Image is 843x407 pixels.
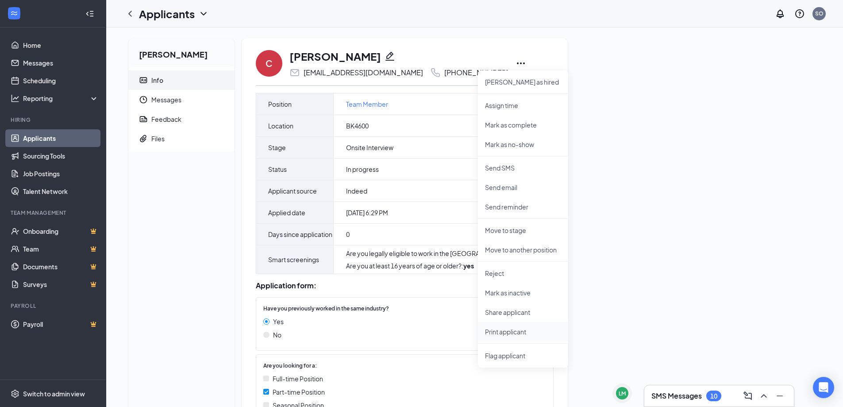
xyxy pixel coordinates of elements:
[151,134,165,143] div: Files
[85,9,94,18] svg: Collapse
[485,351,561,360] span: Flag applicant
[774,391,785,401] svg: Minimize
[128,70,235,90] a: ContactCardInfo
[139,6,195,21] h1: Applicants
[256,281,554,290] div: Application form:
[485,163,561,172] p: Send SMS
[775,8,785,19] svg: Notifications
[463,262,474,270] strong: yes
[485,327,561,336] p: Print applicant
[346,99,388,109] a: Team Member
[198,8,209,19] svg: ChevronDown
[23,54,99,72] a: Messages
[23,240,99,258] a: TeamCrown
[263,362,317,370] span: Are you looking for a:
[757,389,771,403] button: ChevronUp
[485,288,561,297] p: Mark as inactive
[263,305,389,313] span: Have you previously worked in the same industry?
[23,94,99,103] div: Reporting
[11,116,97,124] div: Hiring
[304,68,423,77] div: [EMAIL_ADDRESS][DOMAIN_NAME]
[23,182,99,200] a: Talent Network
[273,374,323,384] span: Full-time Position
[268,120,293,131] span: Location
[23,275,99,293] a: SurveysCrown
[346,143,393,152] span: Onsite Interview
[266,57,273,70] div: C
[23,165,99,182] a: Job Postings
[23,147,99,165] a: Sourcing Tools
[273,317,284,326] span: Yes
[11,302,97,310] div: Payroll
[485,183,561,192] p: Send email
[151,76,163,85] div: Info
[385,51,395,62] svg: Pencil
[815,10,824,17] div: SO
[346,230,350,239] span: 0
[23,315,99,333] a: PayrollCrown
[11,209,97,217] div: Team Management
[268,186,317,196] span: Applicant source
[139,95,148,104] svg: Clock
[139,134,148,143] svg: Paperclip
[651,391,702,401] h3: SMS Messages
[128,90,235,109] a: ClockMessages
[151,90,227,109] span: Messages
[346,249,530,258] div: Are you legally eligible to work in the [GEOGRAPHIC_DATA]? :
[151,115,181,124] div: Feedback
[743,391,753,401] svg: ComposeMessage
[485,78,561,86] p: [PERSON_NAME] as hired
[23,258,99,275] a: DocumentsCrown
[273,330,281,340] span: No
[485,226,561,235] p: Move to stage
[268,164,287,174] span: Status
[813,377,834,398] div: Open Intercom Messenger
[289,49,381,64] h1: [PERSON_NAME]
[346,165,379,174] span: In progress
[773,389,787,403] button: Minimize
[139,76,148,85] svg: ContactCard
[444,68,508,77] div: [PHONE_NUMBER]
[11,94,19,103] svg: Analysis
[346,261,530,270] div: Are you at least 16 years of age or older? :
[741,389,755,403] button: ComposeMessage
[268,229,332,240] span: Days since application
[268,142,286,153] span: Stage
[23,129,99,147] a: Applicants
[516,58,526,69] svg: Ellipses
[273,387,325,397] span: Part-time Position
[23,222,99,240] a: OnboardingCrown
[346,186,367,195] span: Indeed
[485,140,561,149] p: Mark as no-show
[125,8,135,19] svg: ChevronLeft
[289,67,300,78] svg: Email
[268,207,305,218] span: Applied date
[23,389,85,398] div: Switch to admin view
[619,390,626,397] div: LM
[23,72,99,89] a: Scheduling
[139,115,148,124] svg: Report
[10,9,19,18] svg: WorkstreamLogo
[758,391,769,401] svg: ChevronUp
[430,67,441,78] svg: Phone
[485,101,561,110] p: Assign time
[485,269,561,278] p: Reject
[346,121,369,130] span: BK4600
[710,392,717,400] div: 10
[346,208,388,217] span: [DATE] 6:29 PM
[794,8,805,19] svg: QuestionInfo
[128,109,235,129] a: ReportFeedback
[485,308,561,317] p: Share applicant
[268,254,319,265] span: Smart screenings
[485,120,561,129] p: Mark as complete
[23,36,99,54] a: Home
[485,245,561,254] p: Move to another position
[268,99,292,109] span: Position
[128,129,235,148] a: PaperclipFiles
[128,38,235,67] h2: [PERSON_NAME]
[11,389,19,398] svg: Settings
[485,202,561,211] p: Send reminder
